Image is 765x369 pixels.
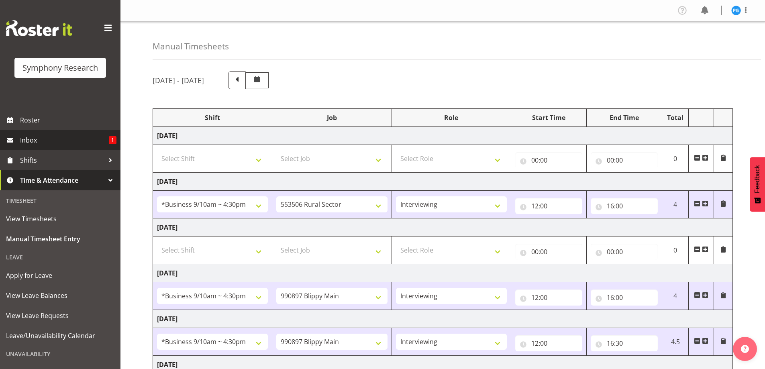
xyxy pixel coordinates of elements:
[591,198,658,214] input: Click to select...
[6,20,72,36] img: Rosterit website logo
[591,244,658,260] input: Click to select...
[6,269,114,281] span: Apply for Leave
[515,113,582,122] div: Start Time
[591,152,658,168] input: Click to select...
[20,134,109,146] span: Inbox
[6,289,114,302] span: View Leave Balances
[2,229,118,249] a: Manual Timesheet Entry
[515,244,582,260] input: Click to select...
[153,173,733,191] td: [DATE]
[396,113,507,122] div: Role
[153,127,733,145] td: [DATE]
[2,346,118,362] div: Unavailability
[2,326,118,346] a: Leave/Unavailability Calendar
[20,154,104,166] span: Shifts
[662,236,689,264] td: 0
[591,335,658,351] input: Click to select...
[662,282,689,310] td: 4
[276,113,387,122] div: Job
[22,62,98,74] div: Symphony Research
[153,310,733,328] td: [DATE]
[6,310,114,322] span: View Leave Requests
[2,285,118,306] a: View Leave Balances
[662,328,689,356] td: 4.5
[754,165,761,193] span: Feedback
[591,113,658,122] div: End Time
[515,289,582,306] input: Click to select...
[2,192,118,209] div: Timesheet
[750,157,765,212] button: Feedback - Show survey
[153,42,229,51] h4: Manual Timesheets
[157,113,268,122] div: Shift
[2,306,118,326] a: View Leave Requests
[20,114,116,126] span: Roster
[666,113,685,122] div: Total
[731,6,741,15] img: patricia-gilmour9541.jpg
[2,249,118,265] div: Leave
[6,213,114,225] span: View Timesheets
[109,136,116,144] span: 1
[741,345,749,353] img: help-xxl-2.png
[662,191,689,218] td: 4
[6,330,114,342] span: Leave/Unavailability Calendar
[6,233,114,245] span: Manual Timesheet Entry
[515,198,582,214] input: Click to select...
[2,265,118,285] a: Apply for Leave
[153,76,204,85] h5: [DATE] - [DATE]
[662,145,689,173] td: 0
[515,152,582,168] input: Click to select...
[153,264,733,282] td: [DATE]
[20,174,104,186] span: Time & Attendance
[515,335,582,351] input: Click to select...
[591,289,658,306] input: Click to select...
[153,218,733,236] td: [DATE]
[2,209,118,229] a: View Timesheets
